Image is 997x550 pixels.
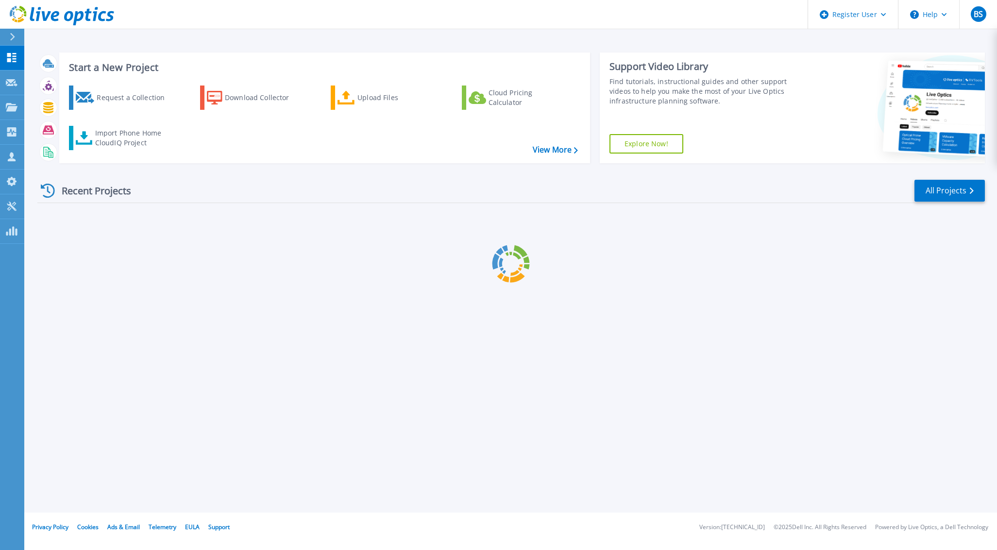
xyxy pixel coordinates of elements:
[533,145,578,155] a: View More
[609,134,683,154] a: Explore Now!
[225,88,303,107] div: Download Collector
[699,524,765,531] li: Version: [TECHNICAL_ID]
[208,523,230,531] a: Support
[37,179,144,203] div: Recent Projects
[200,86,308,110] a: Download Collector
[462,86,570,110] a: Cloud Pricing Calculator
[489,88,566,107] div: Cloud Pricing Calculator
[914,180,985,202] a: All Projects
[77,523,99,531] a: Cookies
[185,523,200,531] a: EULA
[609,77,807,106] div: Find tutorials, instructional guides and other support videos to help you make the most of your L...
[69,86,177,110] a: Request a Collection
[149,523,176,531] a: Telemetry
[97,88,174,107] div: Request a Collection
[107,523,140,531] a: Ads & Email
[875,524,988,531] li: Powered by Live Optics, a Dell Technology
[32,523,68,531] a: Privacy Policy
[774,524,866,531] li: © 2025 Dell Inc. All Rights Reserved
[974,10,983,18] span: BS
[95,128,171,148] div: Import Phone Home CloudIQ Project
[357,88,435,107] div: Upload Files
[69,62,577,73] h3: Start a New Project
[609,60,807,73] div: Support Video Library
[331,86,439,110] a: Upload Files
